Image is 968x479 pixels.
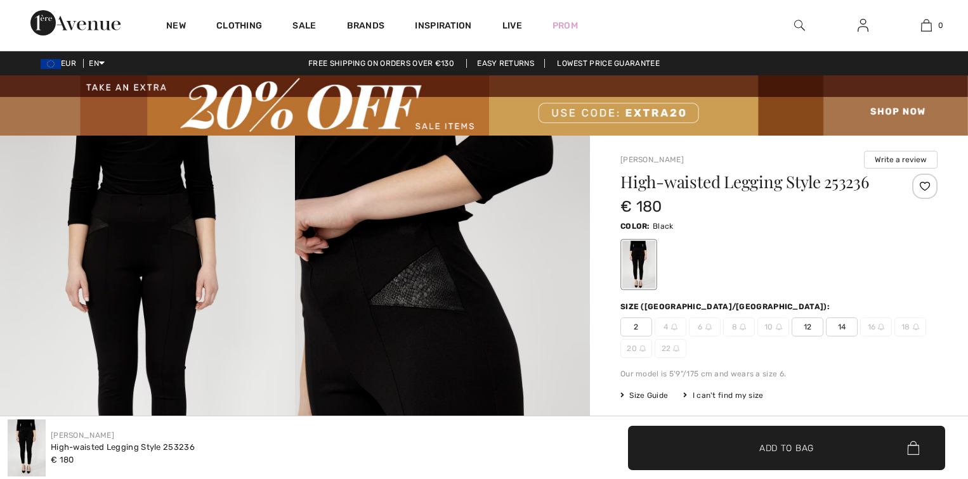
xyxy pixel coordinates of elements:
[51,431,114,440] a: [PERSON_NAME]
[723,317,755,336] span: 8
[415,20,471,34] span: Inspiration
[620,390,668,401] span: Size Guide
[51,441,195,454] div: High-waisted Legging Style 253236
[620,222,650,231] span: Color:
[620,174,885,190] h1: High-waisted Legging Style 253236
[683,390,763,401] div: I can't find my size
[792,317,823,336] span: 12
[622,241,655,289] div: Black
[639,345,646,352] img: ring-m.svg
[620,368,938,380] div: Our model is 5'9"/175 cm and wears a size 6.
[30,10,121,35] img: 1ère Avenue
[655,339,686,358] span: 22
[51,455,74,464] span: € 180
[671,324,677,330] img: ring-m.svg
[913,324,919,330] img: ring-m.svg
[89,59,105,68] span: EN
[216,20,262,34] a: Clothing
[292,20,316,34] a: Sale
[653,222,674,231] span: Black
[894,317,926,336] span: 18
[620,339,652,358] span: 20
[759,441,814,454] span: Add to Bag
[628,426,945,470] button: Add to Bag
[740,324,746,330] img: ring-m.svg
[620,301,832,312] div: Size ([GEOGRAPHIC_DATA]/[GEOGRAPHIC_DATA]):
[705,324,712,330] img: ring-m.svg
[826,317,858,336] span: 14
[655,317,686,336] span: 4
[689,317,721,336] span: 6
[41,59,81,68] span: EUR
[887,384,955,416] iframe: Opens a widget where you can find more information
[776,324,782,330] img: ring-m.svg
[864,151,938,169] button: Write a review
[41,59,61,69] img: Euro
[907,441,919,455] img: Bag.svg
[860,317,892,336] span: 16
[8,419,46,476] img: High-Waisted Legging Style 253236
[673,345,679,352] img: ring-m.svg
[794,18,805,33] img: search the website
[620,198,662,215] span: € 180
[878,324,884,330] img: ring-m.svg
[858,18,868,33] img: My Info
[921,18,932,33] img: My Bag
[347,20,385,34] a: Brands
[166,20,186,34] a: New
[938,20,943,31] span: 0
[620,155,684,164] a: [PERSON_NAME]
[553,19,578,32] a: Prom
[847,18,879,34] a: Sign In
[620,317,652,336] span: 2
[466,59,545,68] a: Easy Returns
[547,59,670,68] a: Lowest Price Guarantee
[757,317,789,336] span: 10
[895,18,957,33] a: 0
[298,59,464,68] a: Free shipping on orders over €130
[502,19,522,32] a: Live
